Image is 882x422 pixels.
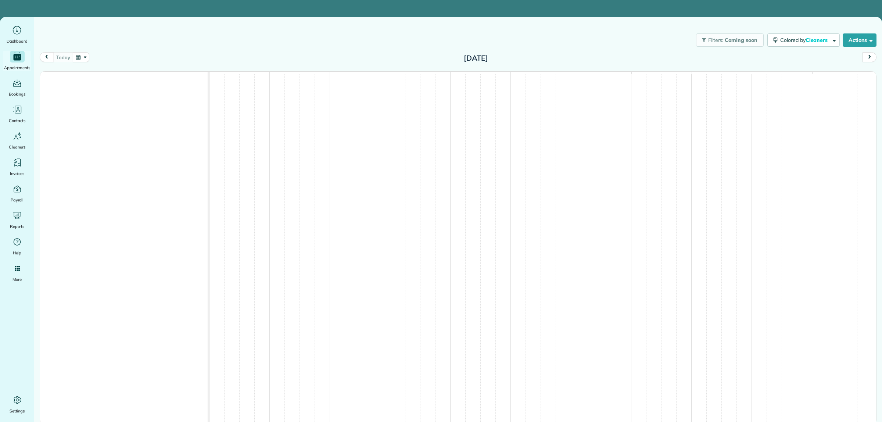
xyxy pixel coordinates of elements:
span: Payroll [11,196,24,204]
span: 4pm [692,73,705,79]
button: prev [40,52,54,62]
span: Filters: [708,37,724,43]
span: 2pm [571,73,584,79]
span: 5pm [752,73,765,79]
button: today [53,52,73,62]
span: 8am [209,73,223,79]
span: Appointments [4,64,31,71]
h2: [DATE] [430,54,522,62]
a: Appointments [3,51,31,71]
span: Cleaners [806,37,829,43]
span: Help [13,249,22,257]
button: Actions [843,33,876,47]
button: next [863,52,876,62]
span: Contacts [9,117,25,124]
span: 12pm [451,73,466,79]
a: Help [3,236,31,257]
a: Payroll [3,183,31,204]
span: Invoices [10,170,25,177]
span: 1pm [511,73,524,79]
span: 3pm [632,73,645,79]
span: Cleaners [9,143,25,151]
span: 10am [330,73,347,79]
a: Settings [3,394,31,415]
button: Colored byCleaners [767,33,840,47]
span: Dashboard [7,37,28,45]
span: 11am [390,73,407,79]
a: Bookings [3,77,31,98]
a: Dashboard [3,24,31,45]
a: Reports [3,210,31,230]
a: Cleaners [3,130,31,151]
a: Invoices [3,157,31,177]
span: More [12,276,22,283]
span: Settings [10,407,25,415]
span: Colored by [780,37,830,43]
span: Bookings [9,90,26,98]
span: Reports [10,223,25,230]
span: 9am [270,73,283,79]
span: Coming soon [725,37,758,43]
a: Contacts [3,104,31,124]
span: 6pm [813,73,825,79]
